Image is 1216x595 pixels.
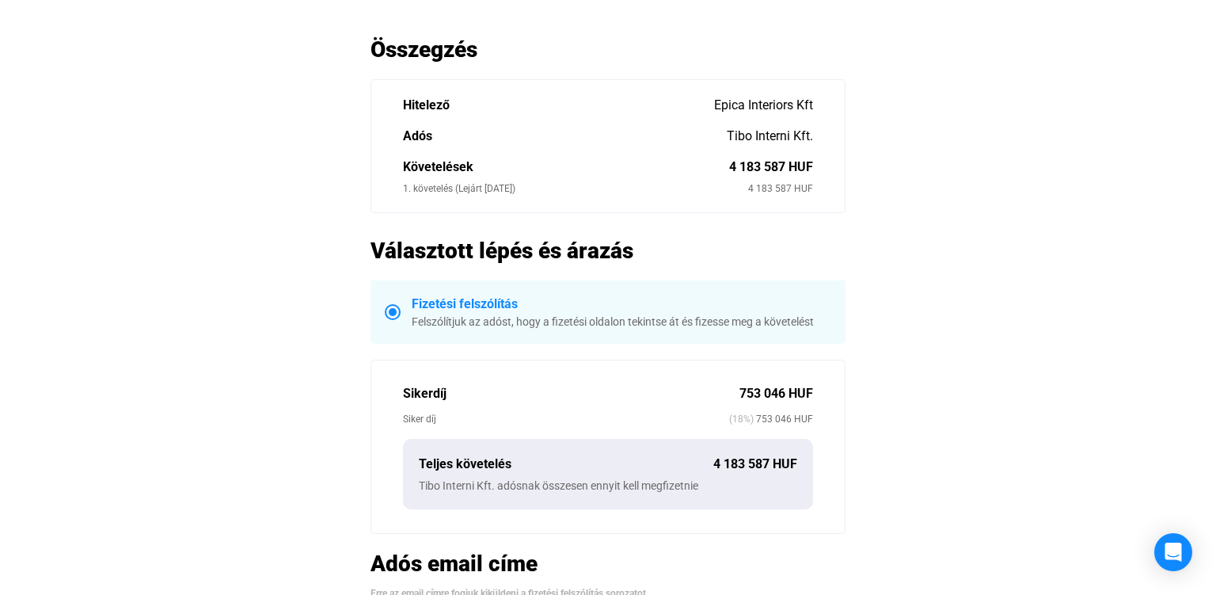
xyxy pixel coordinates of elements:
[403,127,727,146] div: Adós
[403,384,739,403] div: Sikerdíj
[713,455,797,474] div: 4 183 587 HUF
[729,411,754,427] span: (18%)
[729,158,813,177] div: 4 183 587 HUF
[748,181,813,196] div: 4 183 587 HUF
[727,127,813,146] div: Tibo Interni Kft.
[370,36,845,63] h2: Összegzés
[403,411,729,427] div: Siker díj
[412,295,831,314] div: Fizetési felszólítás
[403,181,748,196] div: 1. követelés (Lejárt [DATE])
[714,96,813,115] div: Epica Interiors Kft
[403,96,714,115] div: Hitelező
[1154,533,1192,571] div: Open Intercom Messenger
[403,158,729,177] div: Követelések
[370,550,845,578] h2: Adós email címe
[412,314,831,330] div: Felszólítjuk az adóst, hogy a fizetési oldalon tekintse át és fizesse meg a követelést
[754,411,813,427] span: 753 046 HUF
[419,455,713,474] div: Teljes követelés
[419,478,797,494] div: Tibo Interni Kft. adósnak összesen ennyit kell megfizetnie
[370,237,845,265] h2: Választott lépés és árazás
[739,384,813,403] div: 753 046 HUF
